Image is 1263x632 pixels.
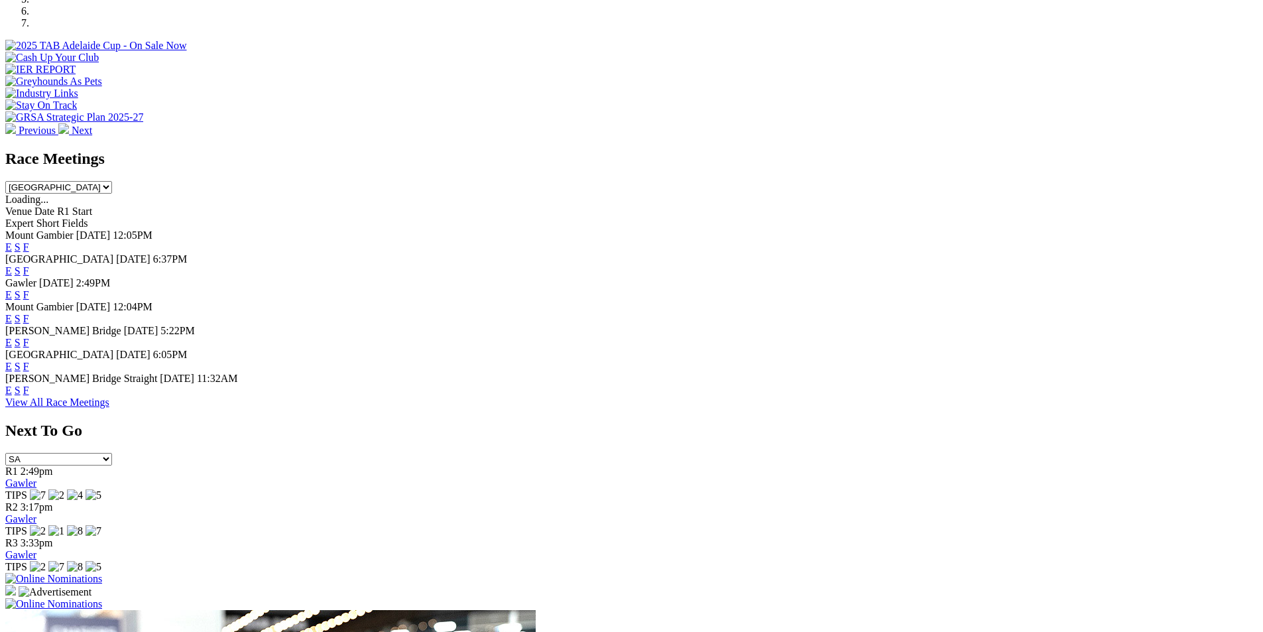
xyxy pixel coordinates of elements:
img: 2025 TAB Adelaide Cup - On Sale Now [5,40,187,52]
span: Next [72,125,92,136]
a: S [15,337,21,348]
span: 6:05PM [153,349,188,360]
img: 7 [86,525,101,537]
a: E [5,241,12,253]
span: [PERSON_NAME] Bridge Straight [5,373,157,384]
span: R1 [5,466,18,477]
span: [DATE] [124,325,158,336]
span: Mount Gambier [5,301,74,312]
a: Next [58,125,92,136]
img: chevron-left-pager-white.svg [5,123,16,134]
a: E [5,265,12,277]
span: 3:17pm [21,501,53,513]
span: Venue [5,206,32,217]
span: Date [34,206,54,217]
span: [GEOGRAPHIC_DATA] [5,349,113,360]
a: F [23,265,29,277]
span: 5:22PM [160,325,195,336]
span: [DATE] [39,277,74,288]
span: Expert [5,218,34,229]
span: [DATE] [160,373,194,384]
img: Stay On Track [5,99,77,111]
a: View All Race Meetings [5,397,109,408]
a: S [15,313,21,324]
img: chevron-right-pager-white.svg [58,123,69,134]
span: R2 [5,501,18,513]
a: F [23,337,29,348]
a: E [5,385,12,396]
img: 5 [86,561,101,573]
span: R1 Start [57,206,92,217]
span: Loading... [5,194,48,205]
span: Fields [62,218,88,229]
img: GRSA Strategic Plan 2025-27 [5,111,143,123]
span: 2:49PM [76,277,111,288]
span: [GEOGRAPHIC_DATA] [5,253,113,265]
a: F [23,289,29,300]
img: Greyhounds As Pets [5,76,102,88]
img: 1 [48,525,64,537]
h2: Next To Go [5,422,1258,440]
a: E [5,337,12,348]
a: S [15,361,21,372]
a: S [15,289,21,300]
span: 12:05PM [113,229,152,241]
a: S [15,265,21,277]
span: R3 [5,537,18,548]
a: E [5,289,12,300]
span: 12:04PM [113,301,152,312]
img: 8 [67,525,83,537]
span: 6:37PM [153,253,188,265]
h2: Race Meetings [5,150,1258,168]
a: Gawler [5,513,36,525]
img: 15187_Greyhounds_GreysPlayCentral_Resize_SA_WebsiteBanner_300x115_2025.jpg [5,585,16,596]
a: Previous [5,125,58,136]
a: F [23,361,29,372]
img: 7 [30,489,46,501]
img: 8 [67,561,83,573]
span: 11:32AM [197,373,238,384]
img: Advertisement [19,586,91,598]
span: [DATE] [116,253,150,265]
img: 7 [48,561,64,573]
span: 3:33pm [21,537,53,548]
img: Online Nominations [5,598,102,610]
img: IER REPORT [5,64,76,76]
span: Previous [19,125,56,136]
img: Cash Up Your Club [5,52,99,64]
img: 5 [86,489,101,501]
span: 2:49pm [21,466,53,477]
a: F [23,385,29,396]
a: S [15,385,21,396]
img: Online Nominations [5,573,102,585]
a: F [23,313,29,324]
span: TIPS [5,489,27,501]
a: Gawler [5,549,36,560]
span: [DATE] [116,349,150,360]
img: 2 [30,525,46,537]
img: 4 [67,489,83,501]
img: Industry Links [5,88,78,99]
span: [DATE] [76,229,111,241]
span: Short [36,218,60,229]
span: Gawler [5,277,36,288]
a: E [5,361,12,372]
span: TIPS [5,561,27,572]
a: S [15,241,21,253]
span: Mount Gambier [5,229,74,241]
a: F [23,241,29,253]
span: TIPS [5,525,27,537]
span: [PERSON_NAME] Bridge [5,325,121,336]
img: 2 [48,489,64,501]
span: [DATE] [76,301,111,312]
a: Gawler [5,477,36,489]
img: 2 [30,561,46,573]
a: E [5,313,12,324]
